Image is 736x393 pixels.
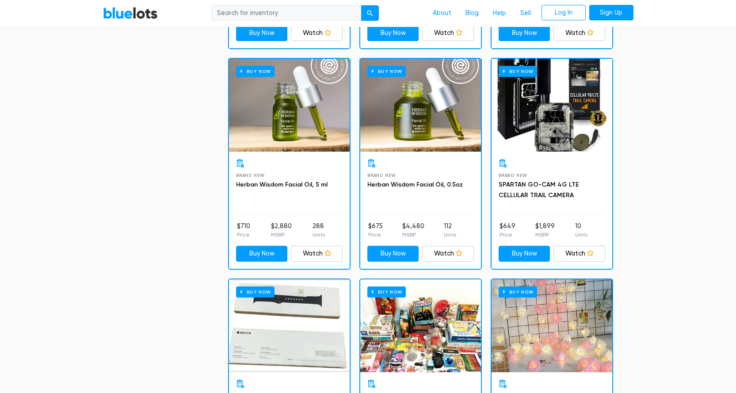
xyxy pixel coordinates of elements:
[402,231,424,239] p: MSRP
[229,279,350,372] a: Buy Now
[229,59,350,152] a: Buy Now
[360,279,481,372] a: Buy Now
[458,5,486,22] a: Blog
[499,181,579,199] a: SPARTAN GO-CAM 4G LTE CELLULAR TRAIL CAMERA
[575,231,587,239] p: Units
[444,231,456,239] p: Units
[237,221,250,239] li: $710
[553,246,605,262] a: Watch
[367,286,406,298] h6: Buy Now
[499,25,550,41] a: Buy Now
[237,231,250,239] p: Price
[499,246,550,262] a: Buy Now
[492,59,612,152] a: Buy Now
[236,246,288,262] a: Buy Now
[367,246,419,262] a: Buy Now
[575,221,587,239] li: 10
[271,231,292,239] p: MSRP
[236,66,275,77] h6: Buy Now
[426,5,458,22] a: About
[499,66,537,77] h6: Buy Now
[422,246,474,262] a: Watch
[211,5,362,21] input: Search for inventory
[367,66,406,77] h6: Buy Now
[291,25,343,41] a: Watch
[422,25,474,41] a: Watch
[553,25,605,41] a: Watch
[360,59,481,152] a: Buy Now
[486,5,513,22] a: Help
[589,5,633,21] a: Sign Up
[402,221,424,239] li: $4,480
[313,231,325,239] p: Units
[499,173,527,178] span: Brand New
[535,231,555,239] p: MSRP
[542,5,586,21] a: Log In
[499,286,537,298] h6: Buy Now
[500,221,515,239] li: $649
[444,221,456,239] li: 112
[291,246,343,262] a: Watch
[535,221,555,239] li: $1,899
[367,181,463,188] a: Herban Wisdom Facial Oil, 0.5oz
[492,279,612,372] a: Buy Now
[236,181,328,188] a: Herban Wisdom Facial Oil, 5 ml
[313,221,325,239] li: 288
[368,221,383,239] li: $675
[368,231,383,239] p: Price
[367,25,419,41] a: Buy Now
[500,231,515,239] p: Price
[236,286,275,298] h6: Buy Now
[103,7,158,19] a: BlueLots
[271,221,292,239] li: $2,880
[367,173,396,178] span: Brand New
[236,173,265,178] span: Brand New
[236,25,288,41] a: Buy Now
[513,5,538,22] a: Sell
